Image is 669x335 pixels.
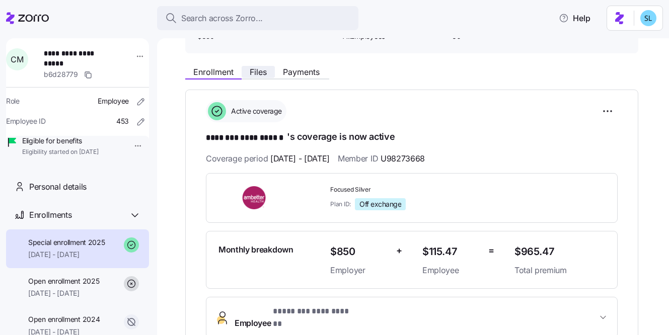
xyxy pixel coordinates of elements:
h1: 's coverage is now active [206,130,618,144]
span: U98273668 [381,152,425,165]
span: Special enrollment 2025 [28,237,105,247]
span: $965.47 [514,243,605,260]
span: $850 [330,243,388,260]
img: 7c620d928e46699fcfb78cede4daf1d1 [640,10,656,26]
span: Employer [330,264,388,277]
span: 453 [116,116,129,126]
span: Focused Silver [330,186,506,194]
span: Active coverage [228,106,282,116]
img: Ambetter [218,186,291,209]
span: Monthly breakdown [218,243,293,256]
span: b6d28779 [44,69,78,79]
span: Employee [422,264,480,277]
span: = [488,243,494,258]
span: Enrollments [29,209,71,221]
span: Files [250,68,267,76]
span: Role [6,96,20,106]
span: Open enrollment 2025 [28,276,99,286]
button: Search across Zorro... [157,6,358,30]
span: Open enrollment 2024 [28,314,100,324]
span: Coverage period [206,152,330,165]
span: Employee [98,96,129,106]
span: Plan ID: [330,200,351,208]
span: [DATE] - [DATE] [28,288,99,298]
span: C M [11,55,23,63]
span: Member ID [338,152,425,165]
button: Help [551,8,599,28]
span: Payments [283,68,320,76]
span: Total premium [514,264,605,277]
span: Employee ID [6,116,46,126]
span: Help [559,12,590,24]
span: Employee [235,305,357,329]
span: Search across Zorro... [181,12,263,25]
span: [DATE] - [DATE] [270,152,330,165]
span: Eligibility started on [DATE] [22,148,99,156]
span: $115.47 [422,243,480,260]
span: Enrollment [193,68,234,76]
span: + [396,243,402,258]
span: [DATE] - [DATE] [28,249,105,260]
span: Personal details [29,181,87,193]
span: Off exchange [359,200,401,209]
span: Eligible for benefits [22,136,99,146]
